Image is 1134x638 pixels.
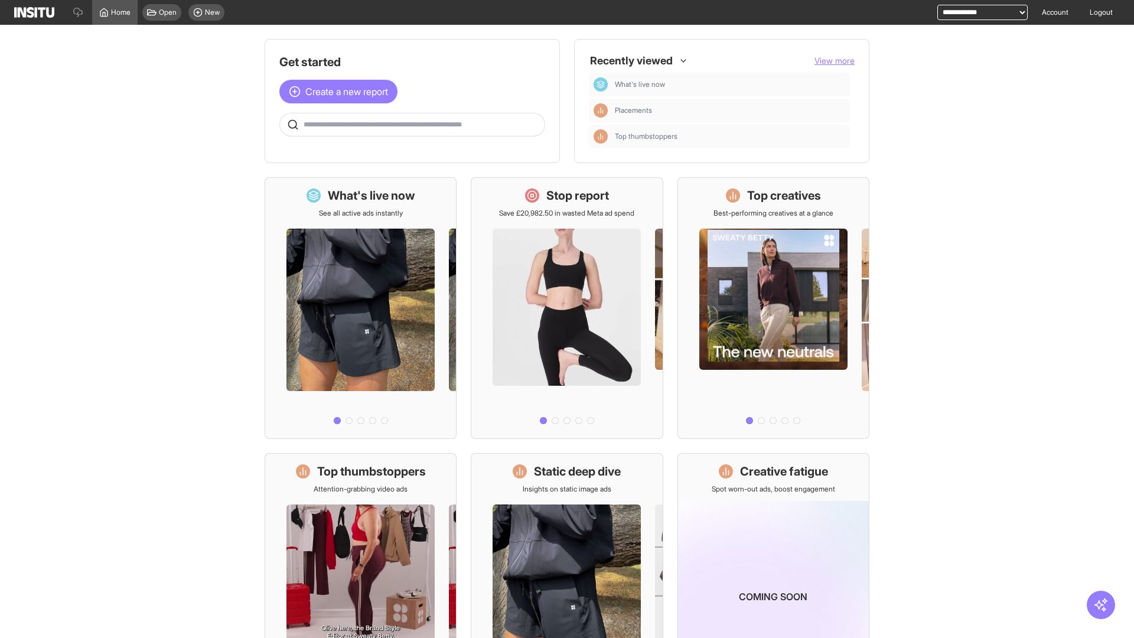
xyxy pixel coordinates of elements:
[159,8,177,17] span: Open
[205,8,220,17] span: New
[546,187,609,204] h1: Stop report
[471,177,663,439] a: Stop reportSave £20,982.50 in wasted Meta ad spend
[265,177,457,439] a: What's live nowSee all active ads instantly
[615,132,677,141] span: Top thumbstoppers
[499,209,634,218] p: Save £20,982.50 in wasted Meta ad spend
[317,463,426,480] h1: Top thumbstoppers
[615,80,665,89] span: What's live now
[814,55,855,67] button: View more
[615,106,652,115] span: Placements
[747,187,821,204] h1: Top creatives
[14,7,54,18] img: Logo
[615,106,845,115] span: Placements
[328,187,415,204] h1: What's live now
[314,484,408,494] p: Attention-grabbing video ads
[615,132,845,141] span: Top thumbstoppers
[523,484,611,494] p: Insights on static image ads
[615,80,845,89] span: What's live now
[594,129,608,144] div: Insights
[279,80,397,103] button: Create a new report
[111,8,131,17] span: Home
[814,56,855,66] span: View more
[677,177,869,439] a: Top creativesBest-performing creatives at a glance
[713,209,833,218] p: Best-performing creatives at a glance
[305,84,388,99] span: Create a new report
[319,209,403,218] p: See all active ads instantly
[594,77,608,92] div: Dashboard
[534,463,621,480] h1: Static deep dive
[279,54,545,70] h1: Get started
[594,103,608,118] div: Insights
